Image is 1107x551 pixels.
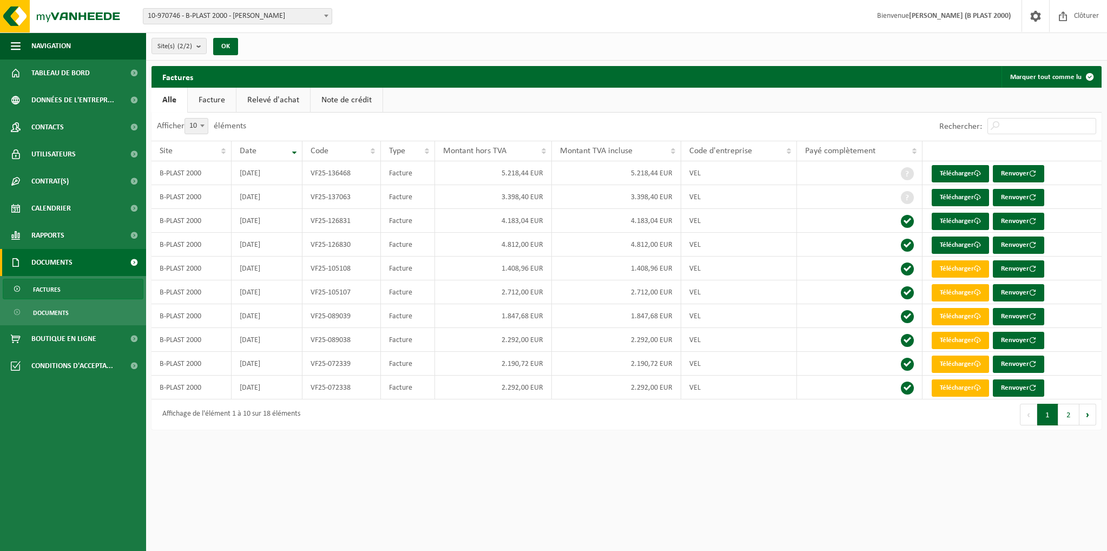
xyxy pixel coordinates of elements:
td: 5.218,44 EUR [435,161,552,185]
td: Facture [381,352,435,376]
td: VEL [681,280,796,304]
td: Facture [381,328,435,352]
td: [DATE] [232,233,302,257]
span: 10 [184,118,208,134]
td: VEL [681,328,796,352]
td: B-PLAST 2000 [151,376,232,399]
td: [DATE] [232,376,302,399]
a: Facture [188,88,236,113]
a: Alle [151,88,187,113]
td: VF25-136468 [302,161,381,185]
td: 1.408,96 EUR [435,257,552,280]
td: VEL [681,161,796,185]
strong: [PERSON_NAME] (B PLAST 2000) [909,12,1011,20]
td: 1.408,96 EUR [552,257,681,280]
td: [DATE] [232,257,302,280]
td: 4.183,04 EUR [435,209,552,233]
button: Renvoyer [993,237,1044,254]
td: VF25-126831 [302,209,381,233]
label: Afficher éléments [157,122,246,130]
td: Facture [381,161,435,185]
span: Date [240,147,256,155]
td: 5.218,44 EUR [552,161,681,185]
button: Renvoyer [993,332,1044,349]
span: Type [389,147,405,155]
a: Relevé d'achat [236,88,310,113]
span: Factures [33,279,61,300]
td: VF25-089038 [302,328,381,352]
td: VEL [681,209,796,233]
td: [DATE] [232,328,302,352]
button: Renvoyer [993,189,1044,206]
td: VF25-072339 [302,352,381,376]
span: Payé complètement [805,147,875,155]
button: Renvoyer [993,379,1044,397]
td: VEL [681,352,796,376]
td: VEL [681,257,796,280]
td: [DATE] [232,304,302,328]
td: VF25-126830 [302,233,381,257]
td: B-PLAST 2000 [151,280,232,304]
td: B-PLAST 2000 [151,352,232,376]
span: Montant TVA incluse [560,147,632,155]
td: VEL [681,376,796,399]
a: Télécharger [932,284,989,301]
td: 2.190,72 EUR [435,352,552,376]
td: B-PLAST 2000 [151,257,232,280]
span: 10-970746 - B-PLAST 2000 - Aurich [143,8,332,24]
span: Site [160,147,173,155]
td: VF25-105108 [302,257,381,280]
a: Télécharger [932,379,989,397]
span: Code d'entreprise [689,147,752,155]
span: Documents [33,303,69,323]
td: B-PLAST 2000 [151,328,232,352]
span: Contrat(s) [31,168,69,195]
td: [DATE] [232,352,302,376]
span: Navigation [31,32,71,60]
td: B-PLAST 2000 [151,304,232,328]
label: Rechercher: [939,122,982,131]
iframe: chat widget [5,527,181,551]
span: Code [311,147,328,155]
td: VF25-089039 [302,304,381,328]
button: 1 [1037,404,1058,425]
td: B-PLAST 2000 [151,209,232,233]
td: Facture [381,209,435,233]
a: Télécharger [932,332,989,349]
button: Renvoyer [993,165,1044,182]
td: [DATE] [232,185,302,209]
td: 4.183,04 EUR [552,209,681,233]
button: OK [213,38,238,55]
button: Renvoyer [993,356,1044,373]
td: 1.847,68 EUR [435,304,552,328]
td: VEL [681,185,796,209]
button: Marquer tout comme lu [1001,66,1101,88]
span: Utilisateurs [31,141,76,168]
td: 2.712,00 EUR [552,280,681,304]
td: Facture [381,257,435,280]
span: Montant hors TVA [443,147,506,155]
a: Télécharger [932,356,989,373]
a: Télécharger [932,237,989,254]
td: [DATE] [232,280,302,304]
span: Contacts [31,114,64,141]
button: Next [1079,404,1096,425]
td: [DATE] [232,209,302,233]
td: Facture [381,185,435,209]
span: Calendrier [31,195,71,222]
a: Télécharger [932,308,989,325]
td: 3.398,40 EUR [435,185,552,209]
td: Facture [381,280,435,304]
td: 2.292,00 EUR [435,328,552,352]
td: 2.712,00 EUR [435,280,552,304]
button: Renvoyer [993,308,1044,325]
span: 10 [185,119,208,134]
a: Factures [3,279,143,299]
button: Site(s)(2/2) [151,38,207,54]
button: Previous [1020,404,1037,425]
a: Télécharger [932,213,989,230]
td: 4.812,00 EUR [552,233,681,257]
span: Tableau de bord [31,60,90,87]
a: Documents [3,302,143,323]
span: Site(s) [157,38,192,55]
